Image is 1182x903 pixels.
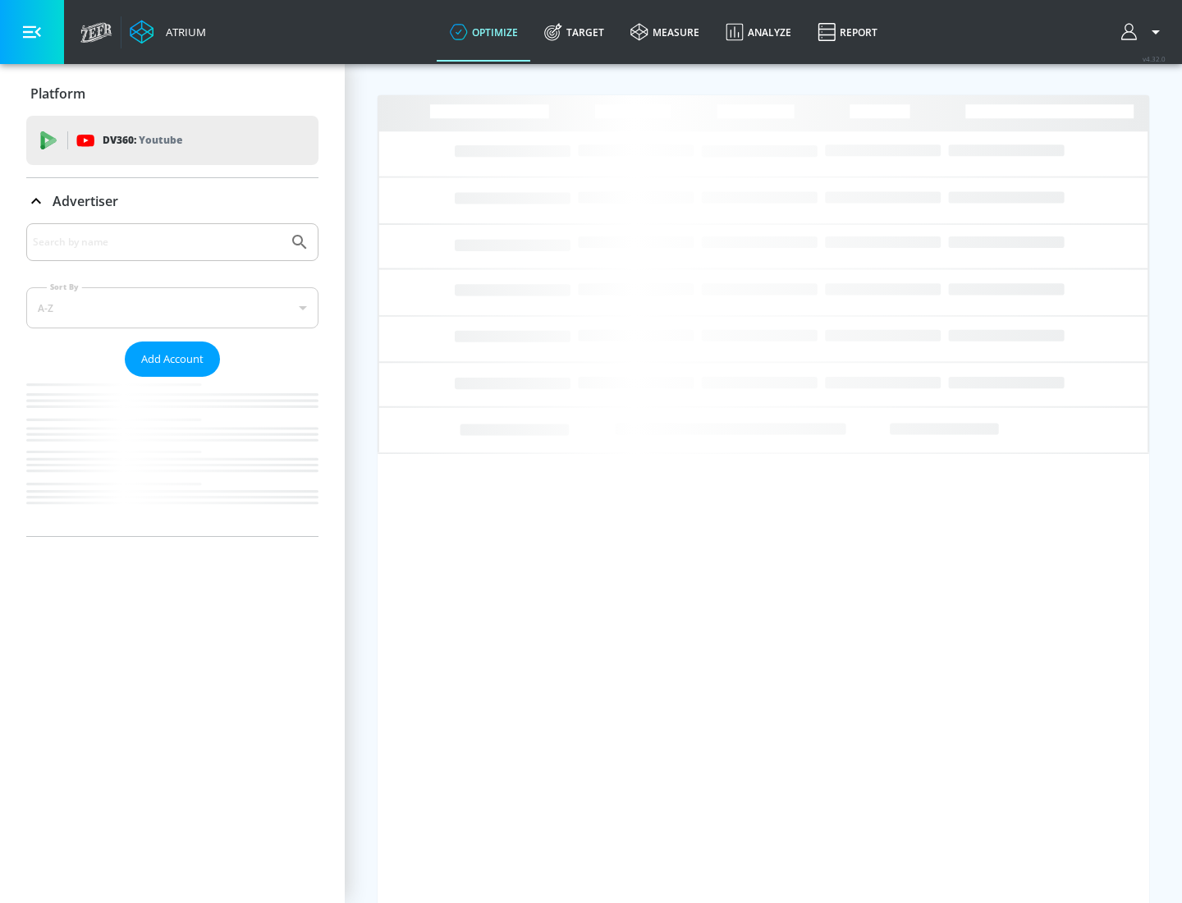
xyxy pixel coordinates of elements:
a: Target [531,2,617,62]
p: Advertiser [53,192,118,210]
input: Search by name [33,231,282,253]
div: Advertiser [26,223,318,536]
nav: list of Advertiser [26,377,318,536]
label: Sort By [47,282,82,292]
p: Youtube [139,131,182,149]
div: Advertiser [26,178,318,224]
p: Platform [30,85,85,103]
div: DV360: Youtube [26,116,318,165]
div: Platform [26,71,318,117]
a: Report [804,2,891,62]
a: Atrium [130,20,206,44]
div: Atrium [159,25,206,39]
a: measure [617,2,712,62]
span: v 4.32.0 [1143,54,1166,63]
a: optimize [437,2,531,62]
span: Add Account [141,350,204,369]
a: Analyze [712,2,804,62]
p: DV360: [103,131,182,149]
div: A-Z [26,287,318,328]
button: Add Account [125,341,220,377]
